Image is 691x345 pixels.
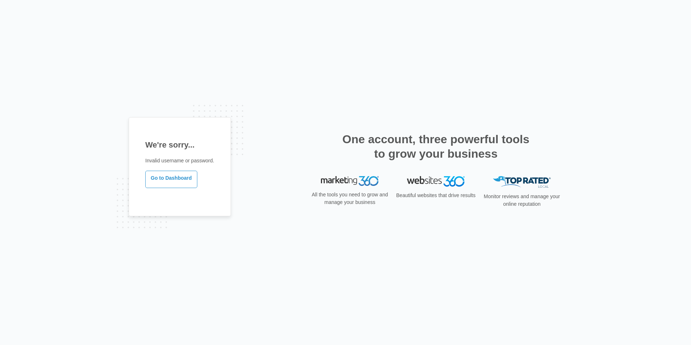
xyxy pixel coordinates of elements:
[145,171,197,188] a: Go to Dashboard
[493,176,551,188] img: Top Rated Local
[481,193,562,208] p: Monitor reviews and manage your online reputation
[145,157,214,165] p: Invalid username or password.
[145,139,214,151] h1: We're sorry...
[309,191,390,206] p: All the tools you need to grow and manage your business
[395,192,476,199] p: Beautiful websites that drive results
[321,176,379,186] img: Marketing 360
[407,176,465,187] img: Websites 360
[340,132,532,161] h2: One account, three powerful tools to grow your business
